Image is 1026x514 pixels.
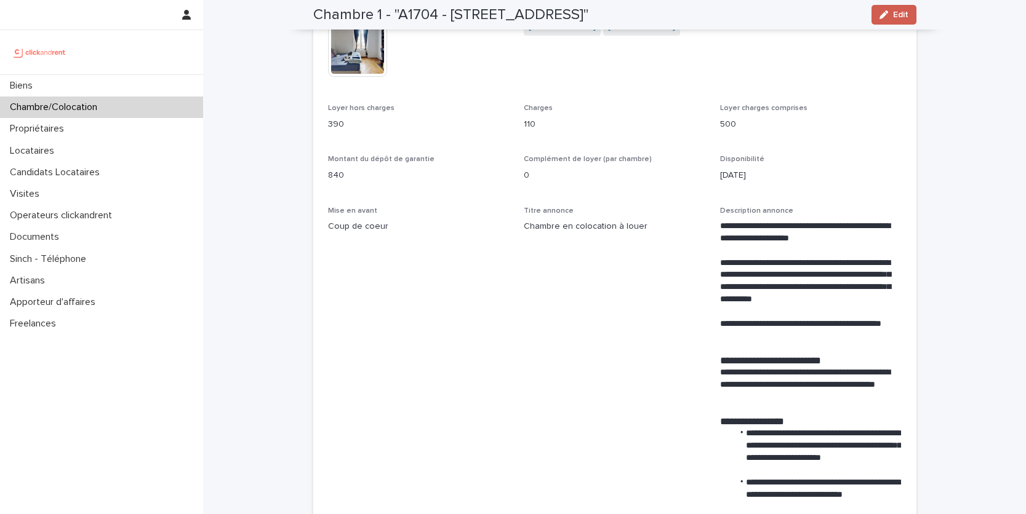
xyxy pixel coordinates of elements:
[5,296,105,308] p: Apporteur d'affaires
[872,5,916,25] button: Edit
[720,105,808,112] span: Loyer charges comprises
[524,169,705,182] p: 0
[720,156,764,163] span: Disponibilité
[5,145,64,157] p: Locataires
[5,210,122,221] p: Operateurs clickandrent
[524,207,574,215] span: Titre annonce
[5,123,74,135] p: Propriétaires
[328,156,435,163] span: Montant du dépôt de garantie
[524,118,705,131] p: 110
[893,10,908,19] span: Edit
[5,275,55,287] p: Artisans
[328,118,510,131] p: 390
[10,40,70,65] img: UCB0brd3T0yccxBKYDjQ
[5,231,69,243] p: Documents
[524,220,705,233] p: Chambre en colocation à louer
[720,169,902,182] p: [DATE]
[5,318,66,330] p: Freelances
[328,105,395,112] span: Loyer hors charges
[524,105,553,112] span: Charges
[328,220,510,233] p: Coup de coeur
[720,207,793,215] span: Description annonce
[5,167,110,178] p: Candidats Locataires
[5,101,107,113] p: Chambre/Colocation
[328,207,377,215] span: Mise en avant
[5,80,42,92] p: Biens
[328,169,510,182] p: 840
[720,118,902,131] p: 500
[5,253,96,265] p: Sinch - Téléphone
[5,188,49,200] p: Visites
[313,6,588,24] h2: Chambre 1 - "A1704 - [STREET_ADDRESS]"
[524,156,652,163] span: Complément de loyer (par chambre)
